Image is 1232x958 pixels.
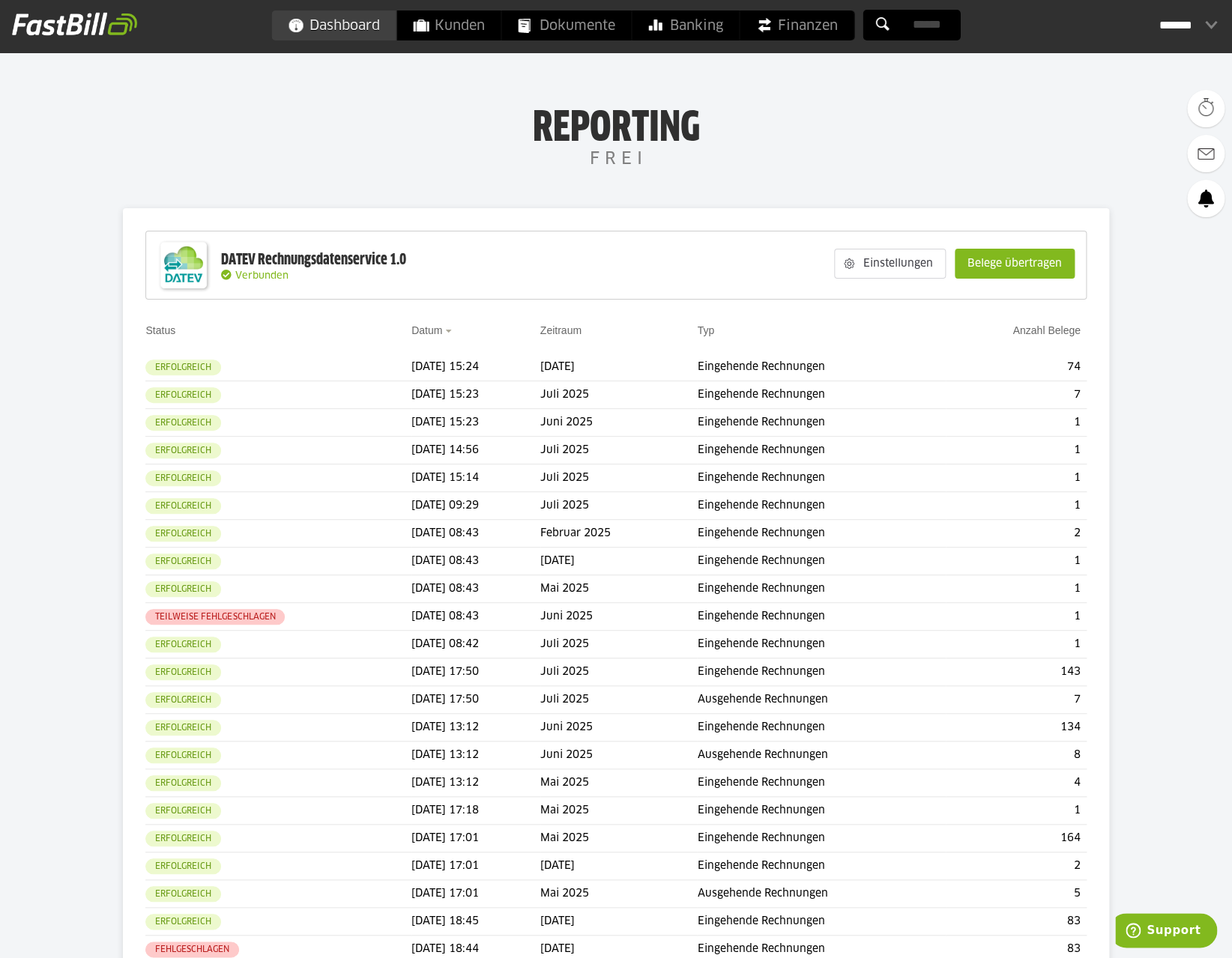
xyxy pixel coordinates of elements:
[502,10,632,40] a: Dokumente
[697,714,946,742] td: Eingehende Rechnungen
[649,10,723,40] span: Banking
[946,769,1086,797] td: 4
[411,548,540,575] td: [DATE] 08:43
[411,464,540,492] td: [DATE] 15:14
[697,381,946,409] td: Eingehende Rechnungen
[697,658,946,686] td: Eingehende Rechnungen
[145,324,175,336] a: Status
[411,324,442,336] a: Datum
[697,686,946,714] td: Ausgehende Rechnungen
[946,686,1086,714] td: 7
[411,575,540,603] td: [DATE] 08:43
[145,387,221,403] sl-badge: Erfolgreich
[289,10,380,40] span: Dashboard
[697,852,946,880] td: Eingehende Rechnungen
[697,492,946,520] td: Eingehende Rechnungen
[145,554,221,569] sl-badge: Erfolgreich
[411,603,540,631] td: [DATE] 08:43
[540,714,698,742] td: Juni 2025
[145,775,221,791] sl-badge: Erfolgreich
[946,381,1086,409] td: 7
[411,686,540,714] td: [DATE] 17:50
[540,797,698,825] td: Mai 2025
[411,409,540,437] td: [DATE] 15:23
[697,603,946,631] td: Eingehende Rechnungen
[235,271,288,281] span: Verbunden
[540,548,698,575] td: [DATE]
[834,249,946,279] sl-button: Einstellungen
[154,235,214,295] img: DATEV-Datenservice Logo
[697,464,946,492] td: Eingehende Rechnungen
[697,880,946,908] td: Ausgehende Rechnungen
[411,714,540,742] td: [DATE] 13:12
[540,381,698,409] td: Juli 2025
[697,825,946,852] td: Eingehende Rechnungen
[946,880,1086,908] td: 5
[697,797,946,825] td: Eingehende Rechnungen
[411,769,540,797] td: [DATE] 13:12
[272,10,396,40] a: Dashboard
[540,354,698,381] td: [DATE]
[697,354,946,381] td: Eingehende Rechnungen
[145,360,221,375] sl-badge: Erfolgreich
[411,658,540,686] td: [DATE] 17:50
[145,720,221,736] sl-badge: Erfolgreich
[540,825,698,852] td: Mai 2025
[540,324,582,336] a: Zeitraum
[632,10,740,40] a: Banking
[145,581,221,597] sl-badge: Erfolgreich
[946,631,1086,658] td: 1
[445,330,455,333] img: sort_desc.gif
[145,914,221,930] sl-badge: Erfolgreich
[946,548,1086,575] td: 1
[145,886,221,902] sl-badge: Erfolgreich
[946,520,1086,548] td: 2
[414,10,485,40] span: Kunden
[540,631,698,658] td: Juli 2025
[946,658,1086,686] td: 143
[946,409,1086,437] td: 1
[946,852,1086,880] td: 2
[145,831,221,846] sl-badge: Erfolgreich
[145,692,221,708] sl-badge: Erfolgreich
[757,10,838,40] span: Finanzen
[145,498,221,514] sl-badge: Erfolgreich
[221,250,405,270] div: DATEV Rechnungsdatenservice 1.0
[540,409,698,437] td: Juni 2025
[540,575,698,603] td: Mai 2025
[697,409,946,437] td: Eingehende Rechnungen
[145,637,221,652] sl-badge: Erfolgreich
[540,464,698,492] td: Juli 2025
[946,603,1086,631] td: 1
[145,942,239,957] sl-badge: Fehlgeschlagen
[540,769,698,797] td: Mai 2025
[697,631,946,658] td: Eingehende Rechnungen
[150,106,1082,145] h1: Reporting
[1012,324,1080,336] a: Anzahl Belege
[145,748,221,763] sl-badge: Erfolgreich
[946,908,1086,936] td: 83
[145,609,285,625] sl-badge: Teilweise fehlgeschlagen
[12,12,137,36] img: fastbill_logo_white.png
[946,714,1086,742] td: 134
[540,742,698,769] td: Juni 2025
[946,354,1086,381] td: 74
[1115,913,1217,951] iframe: Öffnet ein Widget, in dem Sie weitere Informationen finden
[411,631,540,658] td: [DATE] 08:42
[697,437,946,464] td: Eingehende Rechnungen
[411,908,540,936] td: [DATE] 18:45
[946,575,1086,603] td: 1
[411,354,540,381] td: [DATE] 15:24
[540,686,698,714] td: Juli 2025
[540,603,698,631] td: Juni 2025
[946,464,1086,492] td: 1
[519,10,615,40] span: Dokumente
[411,797,540,825] td: [DATE] 17:18
[145,664,221,680] sl-badge: Erfolgreich
[145,470,221,486] sl-badge: Erfolgreich
[397,10,501,40] a: Kunden
[411,437,540,464] td: [DATE] 14:56
[697,908,946,936] td: Eingehende Rechnungen
[697,742,946,769] td: Ausgehende Rechnungen
[946,797,1086,825] td: 1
